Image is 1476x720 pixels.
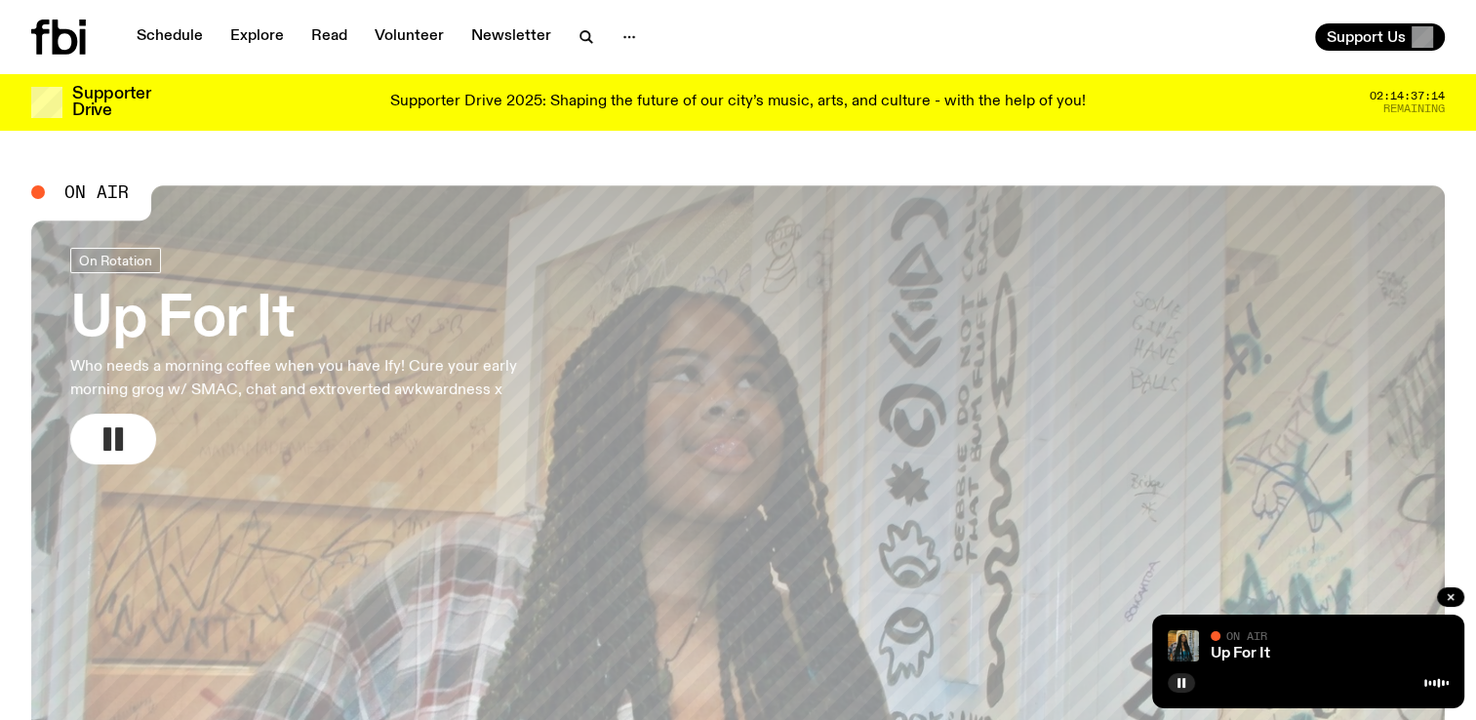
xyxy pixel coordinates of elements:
[70,248,570,464] a: Up For ItWho needs a morning coffee when you have Ify! Cure your early morning grog w/ SMAC, chat...
[1226,629,1267,642] span: On Air
[125,23,215,51] a: Schedule
[299,23,359,51] a: Read
[1383,103,1445,114] span: Remaining
[219,23,296,51] a: Explore
[72,86,150,119] h3: Supporter Drive
[64,183,129,201] span: On Air
[79,253,152,267] span: On Rotation
[459,23,563,51] a: Newsletter
[1370,91,1445,101] span: 02:14:37:14
[70,355,570,402] p: Who needs a morning coffee when you have Ify! Cure your early morning grog w/ SMAC, chat and extr...
[70,293,570,347] h3: Up For It
[390,94,1086,111] p: Supporter Drive 2025: Shaping the future of our city’s music, arts, and culture - with the help o...
[1315,23,1445,51] button: Support Us
[1211,646,1270,661] a: Up For It
[1327,28,1406,46] span: Support Us
[363,23,456,51] a: Volunteer
[1168,630,1199,661] img: Ify - a Brown Skin girl with black braided twists, looking up to the side with her tongue stickin...
[70,248,161,273] a: On Rotation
